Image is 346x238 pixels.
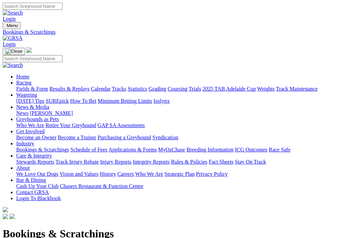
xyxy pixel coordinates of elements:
[3,35,23,41] img: GRSA
[276,86,318,92] a: Track Maintenance
[98,122,145,128] a: GAP SA Assessments
[16,183,343,189] div: Bar & Dining
[189,86,201,92] a: Trials
[165,171,195,177] a: Strategic Plan
[16,98,343,104] div: Wagering
[3,10,23,16] img: Search
[16,195,61,201] a: Login To Blackbook
[98,98,152,104] a: Minimum Betting Limits
[46,122,96,128] a: Retire Your Greyhound
[9,214,15,219] img: twitter.svg
[58,135,96,140] a: Become a Trainer
[16,147,343,153] div: Industry
[153,98,170,104] a: Isolynx
[16,116,59,122] a: Greyhounds as Pets
[16,189,49,195] a: Contact GRSA
[30,110,73,116] a: [PERSON_NAME]
[3,48,25,55] button: Toggle navigation
[16,171,343,177] div: About
[16,135,56,140] a: Become an Owner
[16,128,45,134] a: Get Involved
[3,207,8,212] img: logo-grsa-white.png
[152,135,178,140] a: Syndication
[49,86,90,92] a: Results & Replays
[16,135,343,141] div: Get Involved
[3,16,16,22] a: Login
[112,86,126,92] a: Tracks
[16,104,49,110] a: News & Media
[70,98,97,104] a: How To Bet
[100,159,131,165] a: Injury Reports
[3,3,63,10] input: Search
[158,147,185,152] a: MyOzChase
[133,159,170,165] a: Integrity Reports
[16,141,34,146] a: Industry
[16,122,343,128] div: Greyhounds as Pets
[16,92,37,98] a: Wagering
[202,86,256,92] a: 2025 TAB Adelaide Cup
[269,147,290,152] a: Race Safe
[135,171,163,177] a: Who We Are
[3,29,343,35] a: Bookings & Scratchings
[16,183,58,189] a: Cash Up Your Club
[16,86,343,92] div: Racing
[7,23,18,28] span: Menu
[16,147,69,152] a: Bookings & Scratchings
[26,47,32,53] img: logo-grsa-white.png
[235,159,266,165] a: Stay On Track
[168,86,188,92] a: Coursing
[16,165,30,171] a: About
[55,159,99,165] a: Track Injury Rebate
[59,171,98,177] a: Vision and Values
[16,171,58,177] a: We Love Our Dogs
[16,80,31,86] a: Racing
[209,159,233,165] a: Fact Sheets
[91,86,110,92] a: Calendar
[196,171,228,177] a: Privacy Policy
[16,159,343,165] div: Care & Integrity
[100,171,116,177] a: History
[187,147,233,152] a: Breeding Information
[257,86,275,92] a: Weights
[16,177,46,183] a: Bar & Dining
[117,171,134,177] a: Careers
[171,159,207,165] a: Rules & Policies
[16,74,29,79] a: Home
[5,49,22,54] img: Close
[16,122,44,128] a: Who We Are
[3,41,16,47] a: Login
[3,22,21,29] button: Toggle navigation
[128,86,147,92] a: Statistics
[3,62,23,68] img: Search
[108,147,157,152] a: Applications & Forms
[3,214,8,219] img: facebook.svg
[16,110,343,116] div: News & Media
[16,98,44,104] a: [DATE] Tips
[16,86,48,92] a: Fields & Form
[98,135,151,140] a: Purchasing a Greyhound
[3,55,63,62] input: Search
[70,147,107,152] a: Schedule of Fees
[16,159,54,165] a: Stewards Reports
[60,183,143,189] a: Chasers Restaurant & Function Centre
[46,98,69,104] a: SUREpick
[235,147,267,152] a: ICG Outcomes
[16,110,28,116] a: News
[149,86,166,92] a: Grading
[16,153,52,159] a: Care & Integrity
